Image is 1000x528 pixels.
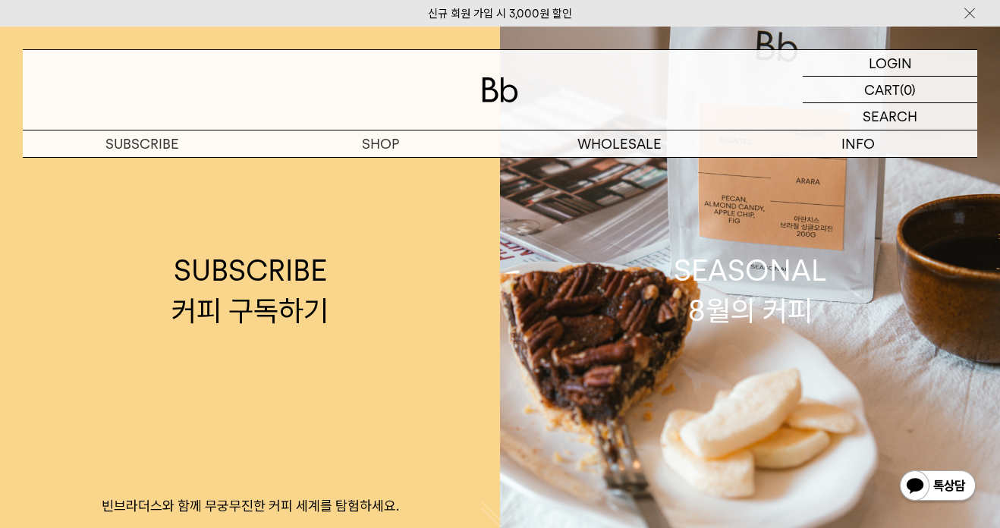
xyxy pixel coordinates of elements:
[739,130,978,157] p: INFO
[900,77,916,102] p: (0)
[482,77,518,102] img: 로고
[803,77,977,103] a: CART (0)
[171,250,329,331] div: SUBSCRIBE 커피 구독하기
[674,250,827,331] div: SEASONAL 8월의 커피
[898,469,977,505] img: 카카오톡 채널 1:1 채팅 버튼
[803,50,977,77] a: LOGIN
[23,130,262,157] a: SUBSCRIBE
[869,50,912,76] p: LOGIN
[500,130,739,157] p: WHOLESALE
[428,7,572,20] a: 신규 회원 가입 시 3,000원 할인
[262,130,501,157] a: SHOP
[863,103,917,130] p: SEARCH
[864,77,900,102] p: CART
